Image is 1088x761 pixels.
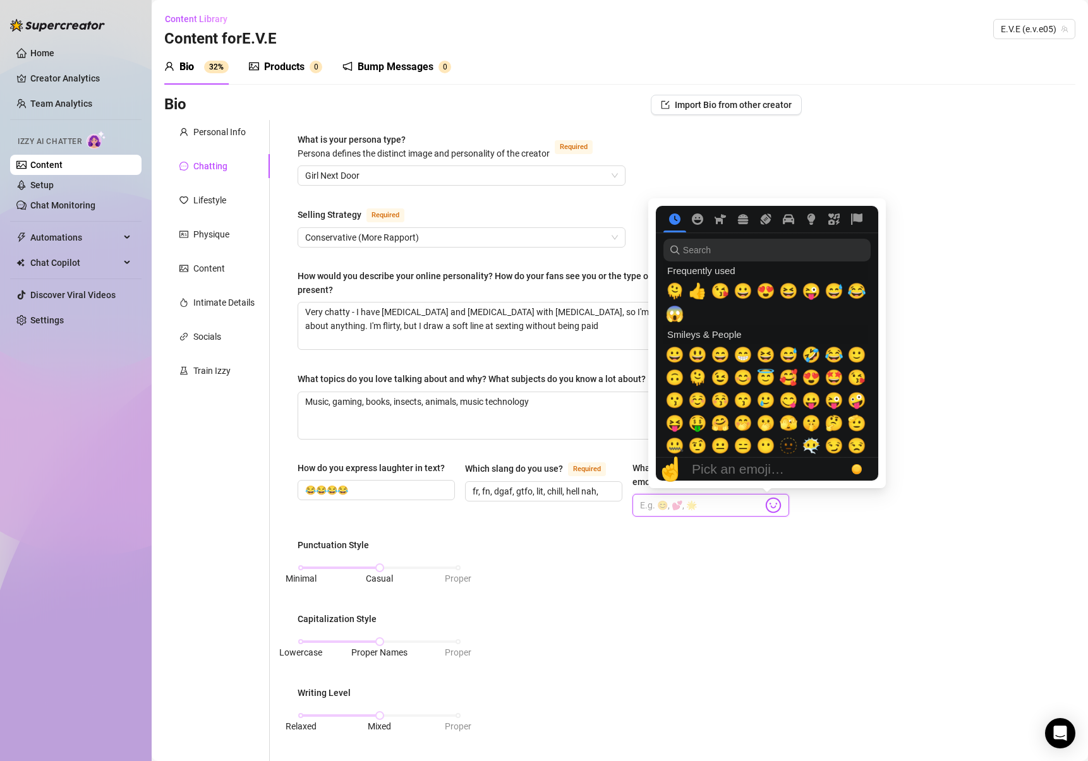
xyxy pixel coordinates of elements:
[298,612,385,626] label: Capitalization Style
[179,59,194,75] div: Bio
[1061,25,1068,33] span: team
[632,461,790,489] label: What are your favorite emojis?
[765,497,782,513] img: svg%3e
[445,721,471,731] span: Proper
[298,208,361,222] div: Selling Strategy
[179,264,188,273] span: picture
[310,61,322,73] sup: 0
[164,29,277,49] h3: Content for E.V.E
[445,573,471,584] span: Proper
[305,483,445,497] input: How do you express laughter in text?
[193,330,221,344] div: Socials
[87,131,106,149] img: AI Chatter
[279,647,322,657] span: Lowercase
[298,686,360,700] label: Writing Level
[298,372,646,386] div: What topics do you love talking about and why? What subjects do you know a lot about?
[465,462,563,476] div: Which slang do you use?
[16,258,25,267] img: Chat Copilot
[179,366,188,375] span: experiment
[555,140,593,154] span: Required
[264,59,305,75] div: Products
[286,721,317,731] span: Relaxed
[30,99,92,109] a: Team Analytics
[640,497,763,513] input: What are your favorite emojis?
[368,721,391,731] span: Mixed
[179,332,188,341] span: link
[298,392,789,439] textarea: What topics do you love talking about and why? What subjects do you know a lot about?
[10,19,105,32] img: logo-BBDzfeDw.svg
[366,208,404,222] span: Required
[179,128,188,136] span: user
[16,232,27,243] span: thunderbolt
[675,100,792,110] span: Import Bio from other creator
[298,371,703,386] label: What topics do you love talking about and why? What subjects do you know a lot about?
[30,160,63,170] a: Content
[30,227,120,248] span: Automations
[18,136,82,148] span: Izzy AI Chatter
[298,612,377,626] div: Capitalization Style
[204,61,229,73] sup: 32%
[305,166,618,185] span: Girl Next Door
[179,162,188,171] span: message
[30,180,54,190] a: Setup
[30,48,54,58] a: Home
[1001,20,1068,39] span: E.V.E (e.v.e05)
[193,261,225,275] div: Content
[358,59,433,75] div: Bump Messages
[249,61,259,71] span: picture
[298,461,454,475] label: How do you express laughter in text?
[165,14,227,24] span: Content Library
[366,573,393,584] span: Casual
[30,253,120,273] span: Chat Copilot
[298,269,789,297] label: How would you describe your online personality? How do your fans see you or the type of persona y...
[164,95,186,115] h3: Bio
[30,290,116,300] a: Discover Viral Videos
[30,200,95,210] a: Chat Monitoring
[305,228,618,247] span: Conservative (More Rapport)
[179,230,188,239] span: idcard
[473,484,612,498] input: Which slang do you use?
[298,269,732,297] div: How would you describe your online personality? How do your fans see you or the type of persona y...
[465,461,620,476] label: Which slang do you use?
[193,296,255,309] div: Intimate Details
[179,196,188,205] span: heart
[342,61,353,71] span: notification
[298,207,418,222] label: Selling Strategy
[286,573,317,584] span: Minimal
[568,462,606,476] span: Required
[164,9,238,29] button: Content Library
[193,227,229,241] div: Physique
[30,68,131,88] a: Creator Analytics
[438,61,451,73] sup: 0
[298,538,378,552] label: Punctuation Style
[298,538,369,552] div: Punctuation Style
[298,686,351,700] div: Writing Level
[298,135,550,159] span: What is your persona type?
[298,461,445,475] div: How do you express laughter in text?
[179,298,188,307] span: fire
[445,647,471,657] span: Proper
[164,61,174,71] span: user
[193,125,246,139] div: Personal Info
[298,303,789,349] textarea: How would you describe your online personality? How do your fans see you or the type of persona y...
[298,148,550,159] span: Persona defines the distinct image and personality of the creator
[193,364,231,378] div: Train Izzy
[351,647,408,657] span: Proper Names
[193,159,227,173] div: Chatting
[651,95,802,115] button: Import Bio from other creator
[30,315,64,325] a: Settings
[1045,718,1075,748] div: Open Intercom Messenger
[632,461,733,489] div: What are your favorite emojis?
[193,193,226,207] div: Lifestyle
[661,100,670,109] span: import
